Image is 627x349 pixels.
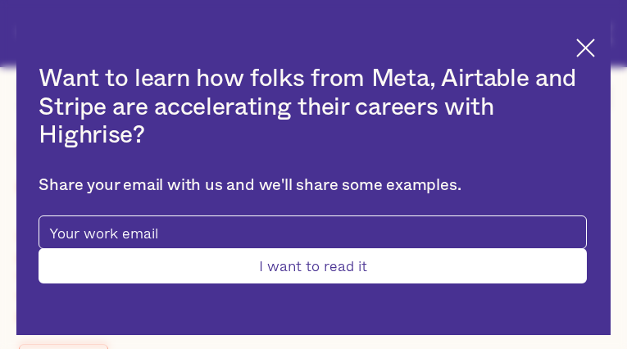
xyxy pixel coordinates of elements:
h2: Want to learn how folks from Meta, Airtable and Stripe are accelerating their careers with Highrise? [39,65,586,150]
input: I want to read it [39,248,586,283]
img: Cross icon [576,39,595,57]
div: Share your email with us and we'll share some examples. [39,176,586,196]
form: pop-up-modal-form [39,215,586,283]
input: Your work email [39,215,586,249]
